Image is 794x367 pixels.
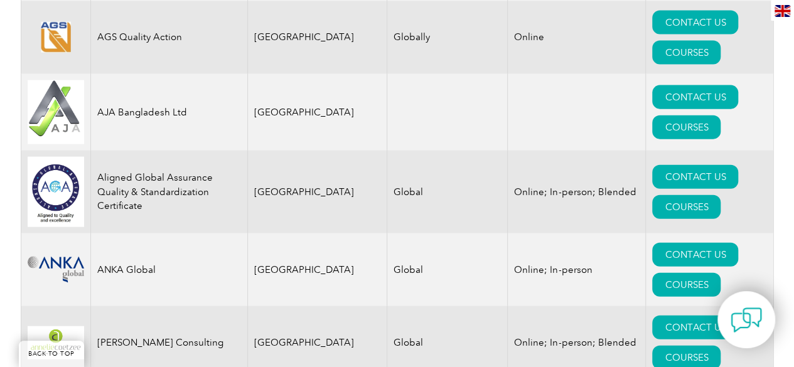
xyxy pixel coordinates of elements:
td: Global [387,233,508,306]
a: CONTACT US [652,165,738,189]
a: COURSES [652,115,721,139]
a: CONTACT US [652,316,738,339]
td: Online; In-person; Blended [508,151,646,233]
td: Online [508,1,646,74]
img: c09c33f4-f3a0-ea11-a812-000d3ae11abd-logo.png [28,257,84,283]
td: Global [387,151,508,233]
td: Online; In-person [508,233,646,306]
img: e9ac0e2b-848c-ef11-8a6a-00224810d884-logo.jpg [28,80,84,145]
td: Globally [387,1,508,74]
img: contact-chat.png [731,304,762,336]
img: 049e7a12-d1a0-ee11-be37-00224893a058-logo.jpg [28,157,84,227]
a: COURSES [652,273,721,297]
a: CONTACT US [652,243,738,267]
a: COURSES [652,195,721,219]
img: 4c453107-f848-ef11-a316-002248944286-logo.png [28,326,84,359]
img: e8128bb3-5a91-eb11-b1ac-002248146a66-logo.png [28,22,84,53]
td: [GEOGRAPHIC_DATA] [247,1,387,74]
td: [GEOGRAPHIC_DATA] [247,233,387,306]
a: BACK TO TOP [19,341,84,367]
img: en [775,5,790,17]
td: [GEOGRAPHIC_DATA] [247,74,387,151]
td: Aligned Global Assurance Quality & Standardization Certificate [90,151,247,233]
a: COURSES [652,41,721,65]
td: AGS Quality Action [90,1,247,74]
a: CONTACT US [652,85,738,109]
a: CONTACT US [652,11,738,35]
td: AJA Bangladesh Ltd [90,74,247,151]
td: ANKA Global [90,233,247,306]
td: [GEOGRAPHIC_DATA] [247,151,387,233]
